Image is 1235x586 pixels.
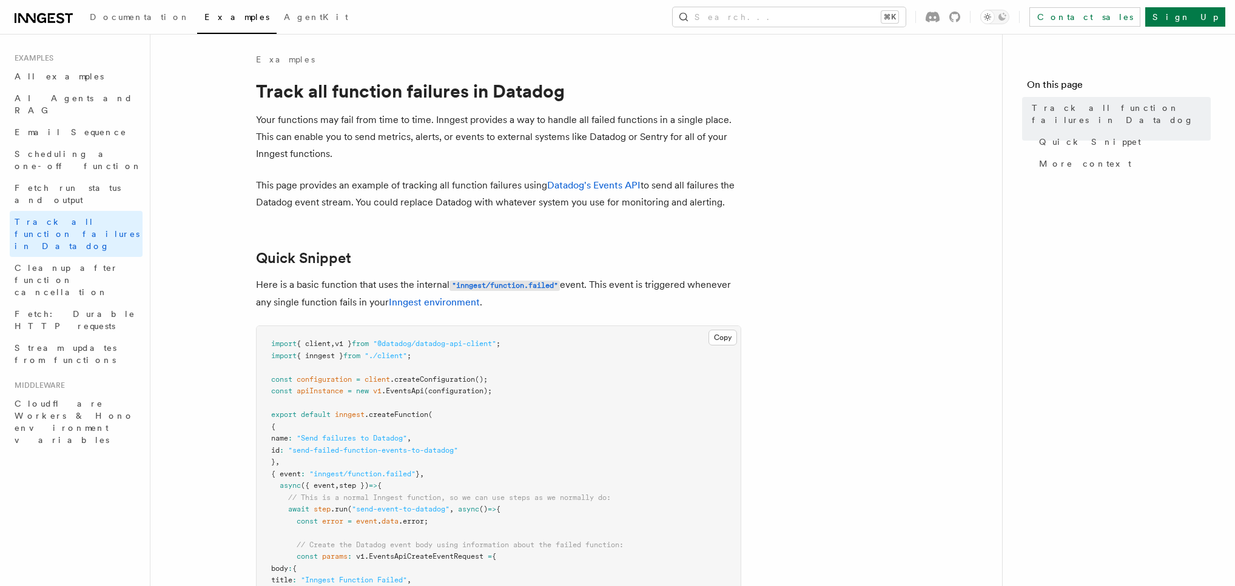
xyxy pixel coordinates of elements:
[335,481,339,490] span: ,
[352,339,369,348] span: from
[407,576,411,584] span: ,
[271,387,292,395] span: const
[15,183,121,205] span: Fetch run status and output
[369,552,483,561] span: EventsApiCreateEventRequest
[284,12,348,22] span: AgentKit
[10,53,53,63] span: Examples
[301,410,331,419] span: default
[15,93,133,115] span: AI Agents and RAG
[449,281,560,291] code: "inngest/function.failed"
[271,375,292,384] span: const
[271,458,275,466] span: }
[377,481,382,490] span: {
[475,375,488,384] span: ();
[15,399,134,445] span: Cloudflare Workers & Hono environment variables
[382,387,424,395] span: .EventsApi
[339,481,369,490] span: step })
[331,505,348,513] span: .run
[708,330,737,345] button: Copy
[348,517,352,525] span: =
[301,470,305,478] span: :
[256,250,351,267] a: Quick Snippet
[288,434,292,442] span: :
[335,339,352,348] span: v1 }
[297,351,343,360] span: { inngest }
[15,72,104,81] span: All examples
[204,12,269,22] span: Examples
[280,481,301,490] span: async
[256,177,741,211] p: This page provides an example of tracking all function failures using to send all failures the Da...
[292,576,297,584] span: :
[10,393,143,451] a: Cloudflare Workers & Hono environment variables
[407,434,411,442] span: ,
[373,387,382,395] span: v1
[356,517,377,525] span: event
[15,217,140,251] span: Track all function failures in Datadog
[297,339,331,348] span: { client
[256,53,315,65] a: Examples
[297,375,352,384] span: configuration
[288,505,309,513] span: await
[288,564,292,573] span: :
[881,11,898,23] kbd: ⌘K
[256,112,741,162] p: Your functions may fail from time to time. Inngest provides a way to handle all failed functions ...
[301,481,335,490] span: ({ event
[15,309,135,331] span: Fetch: Durable HTTP requests
[10,303,143,337] a: Fetch: Durable HTTP requests
[10,211,143,257] a: Track all function failures in Datadog
[1032,102,1211,126] span: Track all function failures in Datadog
[297,552,318,561] span: const
[1027,78,1211,97] h4: On this page
[458,505,479,513] span: async
[382,517,399,525] span: data
[314,505,331,513] span: step
[10,257,143,303] a: Cleanup after function cancellation
[271,351,297,360] span: import
[496,339,500,348] span: ;
[322,517,343,525] span: error
[271,339,297,348] span: import
[416,470,420,478] span: }
[373,339,496,348] span: "@datadog/datadog-api-client"
[322,552,348,561] span: params
[271,564,288,573] span: body
[1039,158,1131,170] span: More context
[356,552,365,561] span: v1
[673,7,906,27] button: Search...⌘K
[301,576,407,584] span: "Inngest Function Failed"
[271,422,275,431] span: {
[424,387,492,395] span: (configuration);
[275,458,280,466] span: ,
[547,179,641,191] a: Datadog's Events API
[1034,131,1211,153] a: Quick Snippet
[309,470,416,478] span: "inngest/function.failed"
[288,493,611,502] span: // This is a normal Inngest function, so we can use steps as we normally do:
[488,505,496,513] span: =>
[90,12,190,22] span: Documentation
[496,505,500,513] span: {
[82,4,197,33] a: Documentation
[365,552,369,561] span: .
[428,410,432,419] span: (
[271,446,280,454] span: id
[10,177,143,211] a: Fetch run status and output
[15,127,127,137] span: Email Sequence
[335,410,365,419] span: inngest
[399,517,428,525] span: .error;
[271,410,297,419] span: export
[1145,7,1225,27] a: Sign Up
[10,381,65,390] span: Middleware
[277,4,355,33] a: AgentKit
[1034,153,1211,175] a: More context
[449,279,560,290] a: "inngest/function.failed"
[365,351,407,360] span: "./client"
[377,517,382,525] span: .
[256,276,741,311] p: Here is a basic function that uses the internal event. This event is triggered whenever any singl...
[10,121,143,143] a: Email Sequence
[449,505,454,513] span: ,
[420,470,424,478] span: ,
[297,541,624,549] span: // Create the Datadog event body using information about the failed function:
[271,434,288,442] span: name
[369,481,377,490] span: =>
[288,446,458,454] span: "send-failed-function-events-to-datadog"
